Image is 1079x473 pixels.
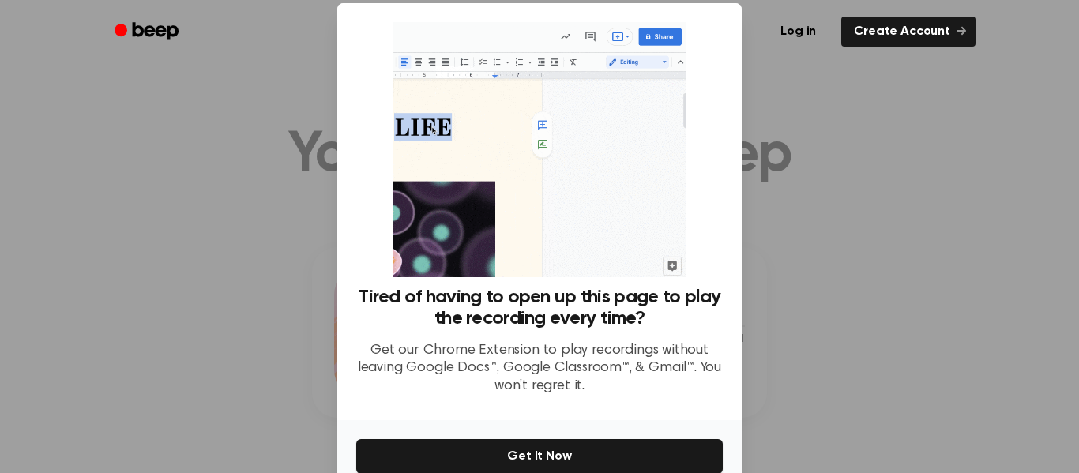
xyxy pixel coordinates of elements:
[765,13,832,50] a: Log in
[393,22,686,277] img: Beep extension in action
[356,342,723,396] p: Get our Chrome Extension to play recordings without leaving Google Docs™, Google Classroom™, & Gm...
[103,17,193,47] a: Beep
[841,17,976,47] a: Create Account
[356,287,723,329] h3: Tired of having to open up this page to play the recording every time?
